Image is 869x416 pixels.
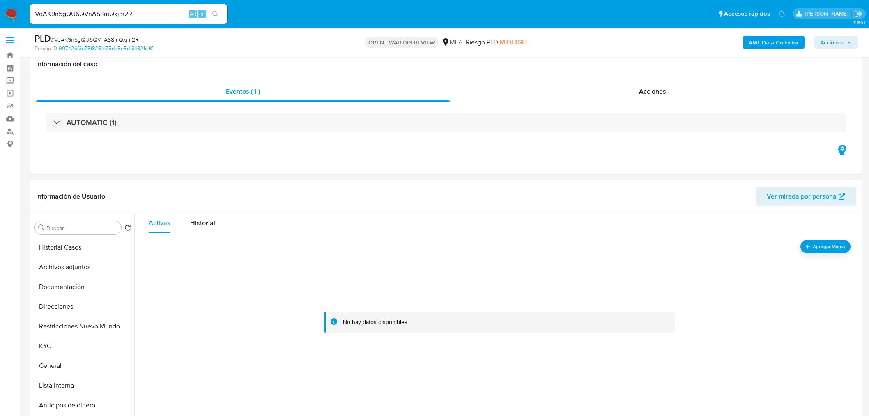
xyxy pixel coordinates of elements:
a: 907426f3e75f8281e75da5e5d184821c [59,45,153,52]
span: Ver mirada por persona [767,187,837,206]
a: Notificaciones [778,10,785,17]
button: Ver mirada por persona [756,187,856,206]
span: MIDHIGH [500,37,526,47]
h3: AUTOMATIC (1) [67,118,117,127]
button: Historial Casos [32,238,134,257]
span: Eventos ( 1 ) [226,87,260,96]
p: OPEN - WAITING REVIEW [365,37,438,48]
button: AML Data Collector [743,36,805,49]
button: General [32,356,134,376]
span: # VqAK9n5gQU6QVnAS8mQxjm2R [51,35,138,44]
p: nicolas.duclosson@mercadolibre.com [805,10,851,18]
span: Alt [190,10,196,18]
span: Accesos rápidos [724,9,770,18]
button: Direcciones [32,297,134,317]
h1: Información del caso [36,60,856,68]
button: Buscar [38,224,45,231]
div: MLA [441,38,462,47]
span: Acciones [820,36,844,49]
button: Lista Interna [32,376,134,395]
button: Archivos adjuntos [32,257,134,277]
b: Person ID [34,45,57,52]
a: Salir [854,9,863,18]
span: Acciones [639,87,666,96]
div: AUTOMATIC (1) [46,113,846,132]
button: Documentación [32,277,134,297]
h1: Información de Usuario [36,192,105,201]
span: s [201,10,203,18]
input: Buscar usuario o caso... [30,9,227,19]
b: AML Data Collector [749,36,799,49]
button: Volver al orden por defecto [124,224,131,233]
button: Anticipos de dinero [32,395,134,415]
button: Restricciones Nuevo Mundo [32,317,134,336]
b: PLD [34,32,51,45]
input: Buscar [46,224,118,232]
button: KYC [32,336,134,356]
button: Acciones [814,36,858,49]
button: search-icon [207,8,224,20]
span: Riesgo PLD: [466,38,526,47]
